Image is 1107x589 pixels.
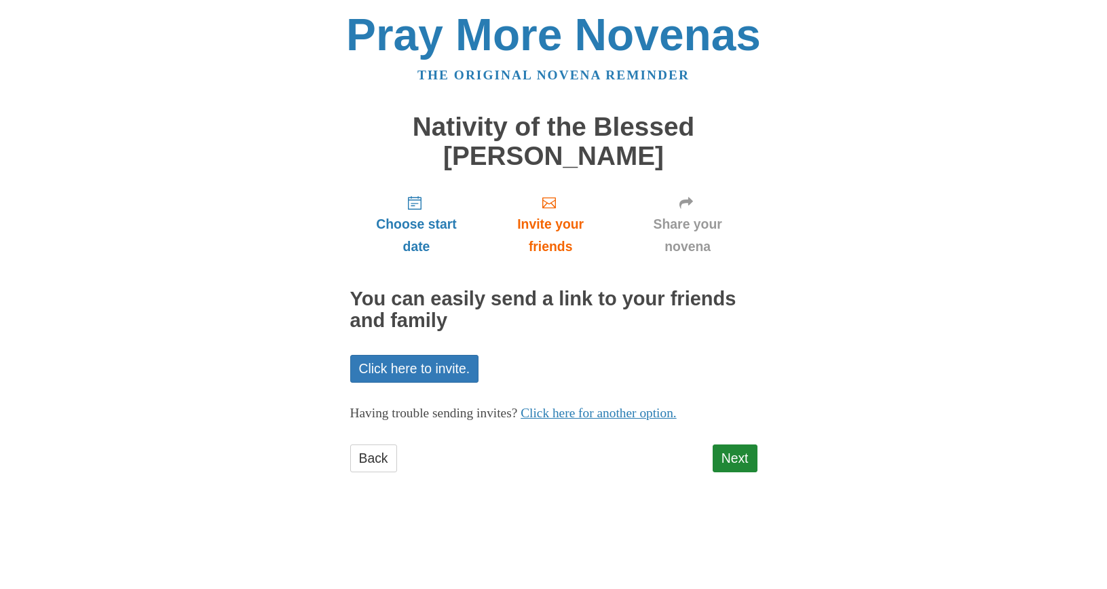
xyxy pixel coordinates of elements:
span: Invite your friends [496,213,604,258]
a: Invite your friends [483,184,618,265]
span: Choose start date [364,213,470,258]
a: Click here to invite. [350,355,479,383]
h1: Nativity of the Blessed [PERSON_NAME] [350,113,757,170]
span: Having trouble sending invites? [350,406,518,420]
a: Back [350,444,397,472]
a: The original novena reminder [417,68,690,82]
h2: You can easily send a link to your friends and family [350,288,757,332]
a: Next [713,444,757,472]
a: Share your novena [618,184,757,265]
a: Pray More Novenas [346,9,761,60]
span: Share your novena [632,213,744,258]
a: Click here for another option. [521,406,677,420]
a: Choose start date [350,184,483,265]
